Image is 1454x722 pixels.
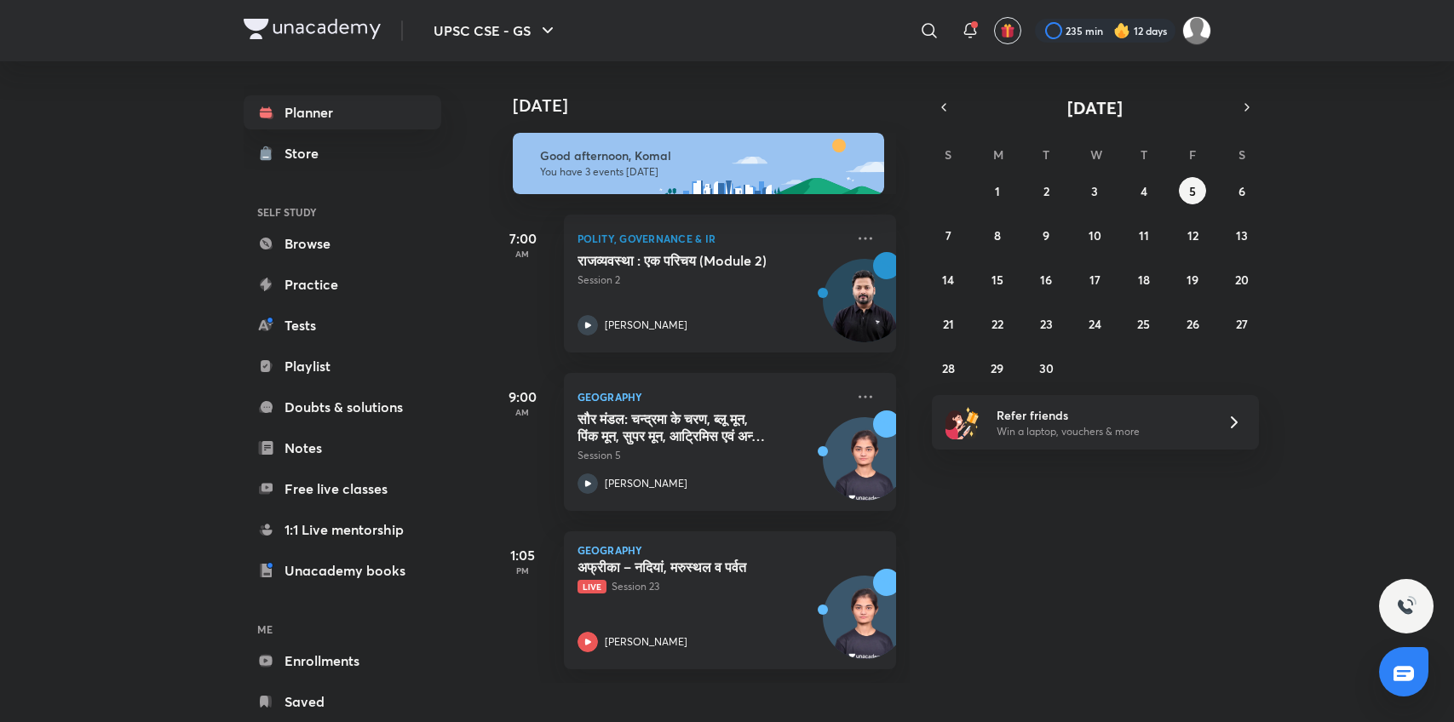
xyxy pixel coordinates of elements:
[984,266,1011,293] button: September 15, 2025
[824,427,905,508] img: Avatar
[984,354,1011,381] button: September 29, 2025
[1089,316,1101,332] abbr: September 24, 2025
[578,228,845,249] p: Polity, Governance & IR
[1043,227,1049,244] abbr: September 9, 2025
[1039,360,1054,376] abbr: September 30, 2025
[489,387,557,407] h5: 9:00
[1179,177,1206,204] button: September 5, 2025
[578,448,845,463] p: Session 5
[244,615,441,644] h6: ME
[1238,146,1245,163] abbr: Saturday
[942,360,955,376] abbr: September 28, 2025
[997,406,1206,424] h6: Refer friends
[578,545,882,555] p: Geography
[1236,316,1248,332] abbr: September 27, 2025
[1179,310,1206,337] button: September 26, 2025
[244,19,381,39] img: Company Logo
[578,272,845,288] p: Session 2
[991,272,1003,288] abbr: September 15, 2025
[244,644,441,678] a: Enrollments
[994,17,1021,44] button: avatar
[945,146,951,163] abbr: Sunday
[489,565,557,576] p: PM
[1139,227,1149,244] abbr: September 11, 2025
[995,183,1000,199] abbr: September 1, 2025
[1189,183,1196,199] abbr: September 5, 2025
[1081,266,1108,293] button: September 17, 2025
[578,579,845,594] p: Session 23
[489,228,557,249] h5: 7:00
[1043,183,1049,199] abbr: September 2, 2025
[1130,177,1158,204] button: September 4, 2025
[1040,272,1052,288] abbr: September 16, 2025
[578,387,845,407] p: Geography
[1138,272,1150,288] abbr: September 18, 2025
[1141,183,1147,199] abbr: September 4, 2025
[934,354,962,381] button: September 28, 2025
[1228,221,1256,249] button: September 13, 2025
[1238,183,1245,199] abbr: September 6, 2025
[991,360,1003,376] abbr: September 29, 2025
[1113,22,1130,39] img: streak
[1032,310,1060,337] button: September 23, 2025
[945,227,951,244] abbr: September 7, 2025
[244,198,441,226] h6: SELF STUDY
[244,226,441,261] a: Browse
[244,95,441,129] a: Planner
[1032,221,1060,249] button: September 9, 2025
[1179,266,1206,293] button: September 19, 2025
[1091,183,1098,199] abbr: September 3, 2025
[244,553,441,587] a: Unacademy books
[244,349,441,383] a: Playlist
[244,390,441,424] a: Doubts & solutions
[1000,23,1015,38] img: avatar
[605,318,687,333] p: [PERSON_NAME]
[605,476,687,491] p: [PERSON_NAME]
[244,431,441,465] a: Notes
[244,308,441,342] a: Tests
[934,266,962,293] button: September 14, 2025
[994,227,1001,244] abbr: September 8, 2025
[1032,266,1060,293] button: September 16, 2025
[1187,227,1198,244] abbr: September 12, 2025
[943,316,954,332] abbr: September 21, 2025
[945,405,980,439] img: referral
[489,249,557,259] p: AM
[578,252,790,269] h5: राजव्यवस्था : एक परिचय (Module 2)
[513,133,884,194] img: afternoon
[244,267,441,301] a: Practice
[1137,316,1150,332] abbr: September 25, 2025
[956,95,1235,119] button: [DATE]
[997,424,1206,439] p: Win a laptop, vouchers & more
[244,685,441,719] a: Saved
[993,146,1003,163] abbr: Monday
[1090,146,1102,163] abbr: Wednesday
[1228,177,1256,204] button: September 6, 2025
[578,559,790,576] h5: अफ्रीका – नदियां, मरुस्थल व पर्वत
[578,580,606,593] span: Live
[1187,316,1199,332] abbr: September 26, 2025
[244,472,441,506] a: Free live classes
[1081,310,1108,337] button: September 24, 2025
[1032,354,1060,381] button: September 30, 2025
[423,14,568,48] button: UPSC CSE - GS
[1189,146,1196,163] abbr: Friday
[1081,221,1108,249] button: September 10, 2025
[1182,16,1211,45] img: Komal
[1040,316,1053,332] abbr: September 23, 2025
[1130,221,1158,249] button: September 11, 2025
[489,407,557,417] p: AM
[1228,266,1256,293] button: September 20, 2025
[284,143,329,163] div: Store
[244,19,381,43] a: Company Logo
[513,95,913,116] h4: [DATE]
[1228,310,1256,337] button: September 27, 2025
[824,268,905,350] img: Avatar
[1130,266,1158,293] button: September 18, 2025
[1081,177,1108,204] button: September 3, 2025
[1032,177,1060,204] button: September 2, 2025
[991,316,1003,332] abbr: September 22, 2025
[1043,146,1049,163] abbr: Tuesday
[942,272,954,288] abbr: September 14, 2025
[934,310,962,337] button: September 21, 2025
